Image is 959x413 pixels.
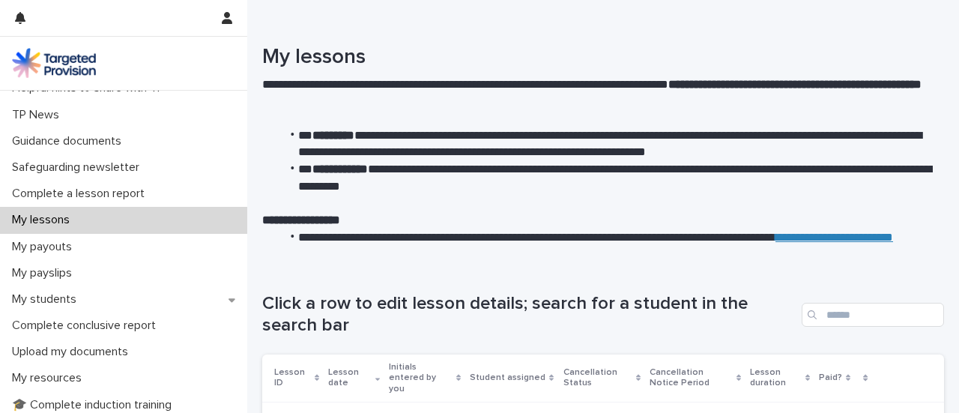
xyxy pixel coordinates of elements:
p: Cancellation Status [563,364,632,392]
p: My payslips [6,266,84,280]
p: Lesson duration [750,364,802,392]
img: M5nRWzHhSzIhMunXDL62 [12,48,96,78]
p: My lessons [6,213,82,227]
p: Safeguarding newsletter [6,160,151,175]
p: Lesson ID [274,364,311,392]
p: TP News [6,108,71,122]
p: Student assigned [470,370,545,386]
p: My students [6,292,88,307]
p: Paid? [819,370,842,386]
p: My payouts [6,240,84,254]
p: My resources [6,371,94,385]
p: Initials entered by you [389,359,453,397]
p: Complete conclusive report [6,319,168,333]
p: Complete a lesson report [6,187,157,201]
p: Cancellation Notice Period [650,364,733,392]
h1: Click a row to edit lesson details; search for a student in the search bar [262,293,796,337]
h1: My lessons [262,45,933,70]
p: 🎓 Complete induction training [6,398,184,412]
p: Guidance documents [6,134,133,148]
p: Upload my documents [6,345,140,359]
input: Search [802,303,944,327]
p: Lesson date [328,364,372,392]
